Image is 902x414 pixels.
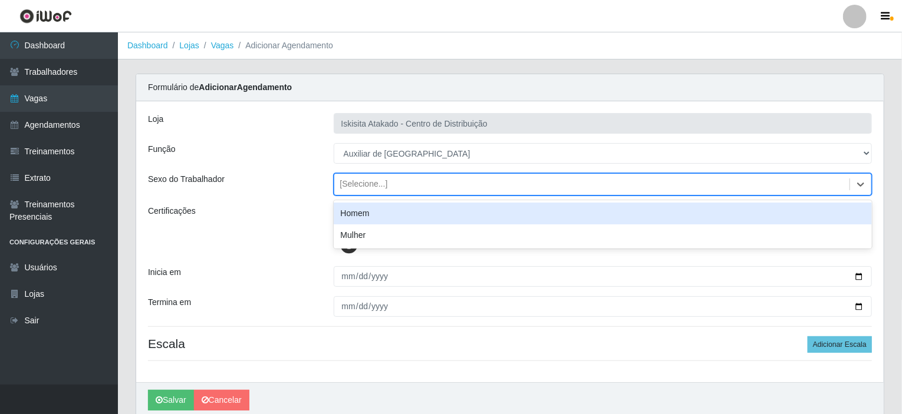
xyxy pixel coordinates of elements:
label: Termina em [148,296,191,309]
button: Adicionar Escala [808,336,872,353]
a: Lojas [179,41,199,50]
button: Salvar [148,390,194,410]
label: Sexo do Trabalhador [148,173,225,186]
strong: Adicionar Agendamento [199,82,292,92]
label: Loja [148,113,163,125]
a: Cancelar [194,390,249,410]
label: Inicia em [148,266,181,279]
div: Homem [334,203,873,224]
li: Adicionar Agendamento [233,39,333,52]
span: iWof VIP [368,240,400,249]
div: Mulher [334,224,873,246]
div: [Selecione...] [340,178,388,191]
label: Função [148,143,176,155]
img: CoreUI Logo [19,9,72,24]
div: Formulário de [136,74,884,101]
input: 00/00/0000 [334,266,873,287]
nav: breadcrumb [118,32,902,59]
input: 00/00/0000 [334,296,873,317]
a: Vagas [211,41,234,50]
h4: Escala [148,336,872,351]
label: Certificações [148,205,196,217]
a: Dashboard [127,41,168,50]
